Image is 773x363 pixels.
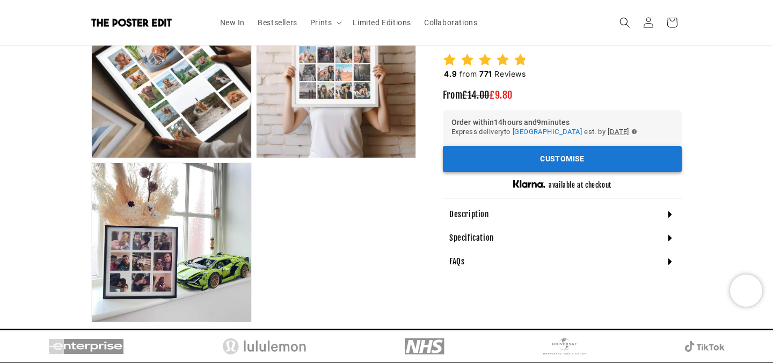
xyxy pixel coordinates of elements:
span: 771 [479,69,492,78]
a: New In [214,11,252,34]
h5: available at checkout [549,181,611,190]
span: [DATE] [608,125,629,137]
span: Prints [310,18,332,27]
span: New In [220,18,245,27]
h2: from Reviews [443,69,527,79]
a: Collaborations [418,11,484,34]
button: [GEOGRAPHIC_DATA] [513,125,582,137]
span: 4.9 [444,69,457,78]
summary: Search [613,11,637,34]
a: The Poster Edit [87,14,203,31]
span: Limited Editions [353,18,411,27]
span: est. by [584,125,606,137]
span: Collaborations [424,18,477,27]
h6: Order within 14 hours and 9 minutes [451,118,673,125]
button: Customise [443,146,682,172]
a: Limited Editions [346,11,418,34]
iframe: Chatra live chat [730,275,762,307]
summary: Prints [304,11,347,34]
h3: From [443,89,682,101]
span: [GEOGRAPHIC_DATA] [513,127,582,135]
h4: Specification [449,233,494,243]
span: £14.00 [462,89,490,101]
img: The Poster Edit [91,18,172,27]
a: Bestsellers [251,11,304,34]
h4: FAQs [449,256,464,267]
span: £9.80 [490,89,513,101]
h4: Description [449,209,489,220]
div: outlined primary button group [443,146,682,172]
span: Bestsellers [258,18,297,27]
span: Express delivery to [451,125,511,137]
